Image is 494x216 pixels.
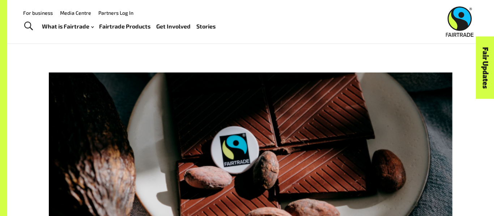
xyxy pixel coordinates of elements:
[196,21,216,32] a: Stories
[98,10,133,16] a: Partners Log In
[60,10,91,16] a: Media Centre
[446,6,474,37] img: Fairtrade Australia New Zealand logo
[42,21,94,32] a: What is Fairtrade
[99,21,150,32] a: Fairtrade Products
[23,10,53,16] a: For business
[156,21,191,32] a: Get Involved
[20,17,37,35] a: Toggle Search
